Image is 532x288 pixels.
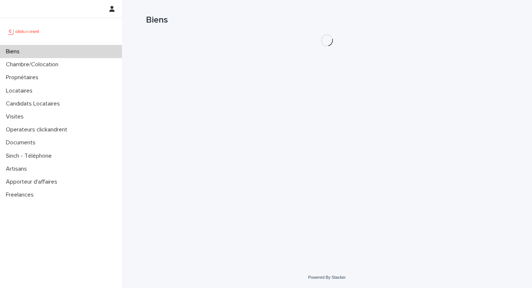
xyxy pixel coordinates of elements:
[3,139,41,146] p: Documents
[3,191,40,198] p: Freelances
[3,61,64,68] p: Chambre/Colocation
[3,178,63,185] p: Apporteur d'affaires
[3,126,73,133] p: Operateurs clickandrent
[3,100,66,107] p: Candidats Locataires
[3,48,25,55] p: Biens
[308,275,345,279] a: Powered By Stacker
[3,74,44,81] p: Propriétaires
[3,153,58,160] p: Sinch - Téléphone
[3,165,33,173] p: Artisans
[146,15,508,26] h1: Biens
[6,24,42,39] img: UCB0brd3T0yccxBKYDjQ
[3,113,30,120] p: Visites
[3,87,38,94] p: Locataires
